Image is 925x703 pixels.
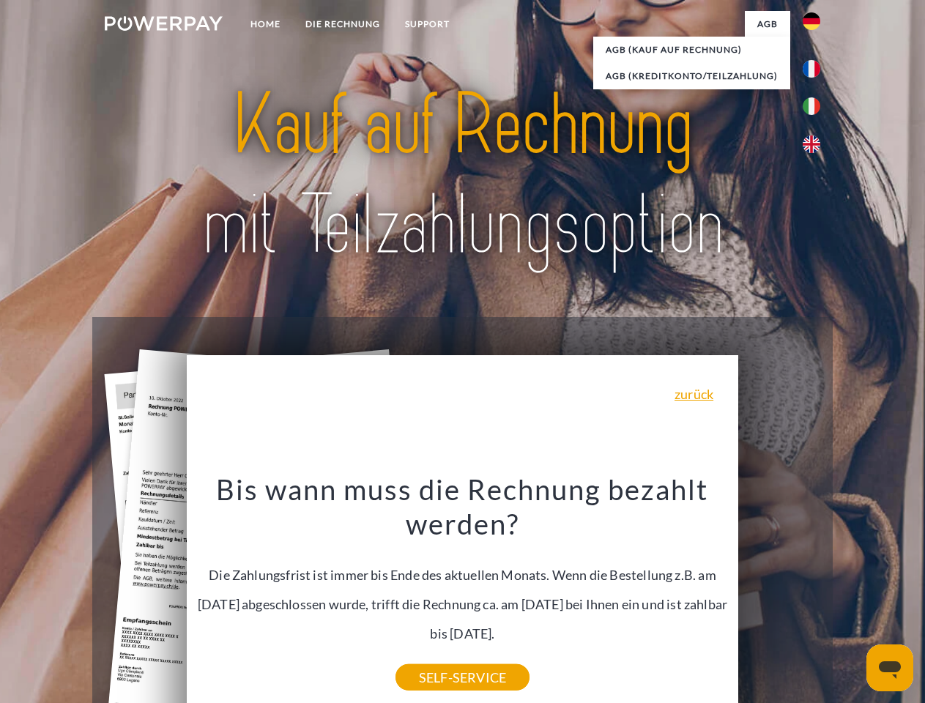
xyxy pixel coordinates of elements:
[196,472,730,542] h3: Bis wann muss die Rechnung bezahlt werden?
[105,16,223,31] img: logo-powerpay-white.svg
[803,97,820,115] img: it
[803,135,820,153] img: en
[866,644,913,691] iframe: Schaltfläche zum Öffnen des Messaging-Fensters
[140,70,785,280] img: title-powerpay_de.svg
[803,60,820,78] img: fr
[196,472,730,677] div: Die Zahlungsfrist ist immer bis Ende des aktuellen Monats. Wenn die Bestellung z.B. am [DATE] abg...
[803,12,820,30] img: de
[593,37,790,63] a: AGB (Kauf auf Rechnung)
[238,11,293,37] a: Home
[745,11,790,37] a: agb
[593,63,790,89] a: AGB (Kreditkonto/Teilzahlung)
[393,11,462,37] a: SUPPORT
[293,11,393,37] a: DIE RECHNUNG
[395,664,530,691] a: SELF-SERVICE
[675,387,713,401] a: zurück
